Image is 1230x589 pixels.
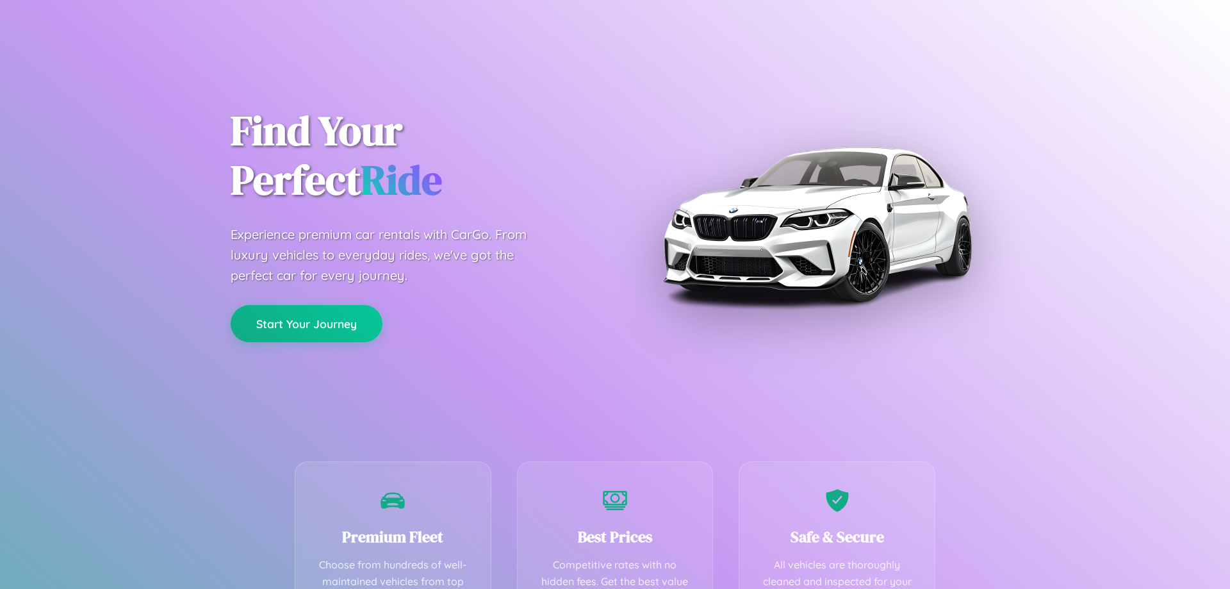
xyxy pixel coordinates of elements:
[657,64,977,385] img: Premium BMW car rental vehicle
[231,224,551,286] p: Experience premium car rentals with CarGo. From luxury vehicles to everyday rides, we've got the ...
[361,152,442,208] span: Ride
[537,526,694,547] h3: Best Prices
[758,526,915,547] h3: Safe & Secure
[315,526,471,547] h3: Premium Fleet
[231,106,596,205] h1: Find Your Perfect
[231,305,382,342] button: Start Your Journey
